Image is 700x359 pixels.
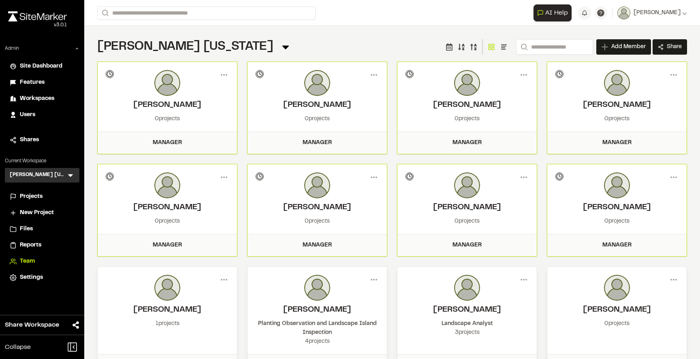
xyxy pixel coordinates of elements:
p: Admin [5,45,19,52]
div: 1 projects [106,319,229,328]
a: New Project [10,208,75,217]
span: Share [667,43,682,51]
h2: Nolen Engelmeyer [106,304,229,316]
div: Manager [402,241,532,250]
h2: Matthew Ontiveros [106,202,229,214]
div: Invitation Pending... [555,172,563,181]
h2: Jack Earney [555,202,679,214]
span: Shares [20,136,39,144]
div: 0 projects [555,217,679,226]
a: Team [10,257,75,266]
span: [PERSON_NAME] [634,8,681,17]
span: Files [20,225,33,234]
span: Features [20,78,45,87]
a: Reports [10,241,75,250]
h2: Triston Mckeehan [555,99,679,111]
span: Collapse [5,342,31,352]
img: photo [304,275,330,301]
img: photo [454,275,480,301]
div: 0 projects [555,319,679,328]
a: Users [10,110,75,119]
h2: Tyrone Morton [405,99,529,111]
span: Site Dashboard [20,62,62,71]
div: 0 projects [106,115,229,123]
img: photo [604,70,630,96]
button: Search [516,39,531,55]
a: Workspaces [10,94,75,103]
span: [PERSON_NAME] [US_STATE] [97,42,273,52]
div: Invitation Pending... [106,172,114,181]
img: photo [604,275,630,301]
div: Manager [252,138,382,147]
span: New Project [20,208,54,217]
a: Shares [10,136,75,144]
a: Site Dashboard [10,62,75,71]
img: photo [454,172,480,198]
p: Current Workspace [5,157,79,165]
a: Features [10,78,75,87]
div: 4 projects [256,337,379,346]
span: Team [20,257,35,266]
span: Projects [20,192,43,201]
h2: Paitlyn Anderton [405,304,529,316]
div: Oh geez...please don't... [8,21,67,29]
a: Projects [10,192,75,201]
div: Invitation Pending... [256,172,264,181]
span: Settings [20,273,43,282]
div: Manager [102,138,232,147]
div: 0 projects [555,115,679,123]
div: Invitation Pending... [405,70,414,78]
img: rebrand.png [8,11,67,21]
button: [PERSON_NAME] [617,6,687,19]
img: photo [154,172,180,198]
span: AI Help [545,8,568,18]
div: Invitation Pending... [555,70,563,78]
div: Invitation Pending... [405,172,414,181]
div: Invitation Pending... [256,70,264,78]
img: User [617,6,630,19]
div: 0 projects [256,115,379,123]
div: Landscape Analyst [405,319,529,328]
div: Manager [552,138,682,147]
div: 0 projects [405,217,529,226]
div: Manager [552,241,682,250]
span: Users [20,110,35,119]
img: photo [454,70,480,96]
div: Invitation Pending... [106,70,114,78]
div: 3 projects [405,328,529,337]
span: Add Member [611,43,646,51]
h2: James Alpers [405,202,529,214]
img: photo [304,70,330,96]
a: Files [10,225,75,234]
div: 0 projects [106,217,229,226]
div: Planting Observation and Landscape Island Inspection [256,319,379,337]
h2: Reynold Allard [555,304,679,316]
h2: Matthew Fontaine [256,202,379,214]
div: Manager [252,241,382,250]
span: Workspaces [20,94,54,103]
button: Open AI Assistant [534,4,572,21]
span: Share Workspace [5,320,59,330]
div: 0 projects [405,115,529,123]
a: Settings [10,273,75,282]
img: photo [154,275,180,301]
button: Search [97,6,112,20]
div: 0 projects [256,217,379,226]
h3: [PERSON_NAME] [US_STATE] [10,171,66,179]
h2: Connor Manley [106,99,229,111]
h2: Brandon Mckinney [256,304,379,316]
img: photo [154,70,180,96]
div: Manager [102,241,232,250]
span: Reports [20,241,41,250]
div: Manager [402,138,532,147]
h2: Edna Rotich [256,99,379,111]
img: photo [304,172,330,198]
img: photo [604,172,630,198]
div: Open AI Assistant [534,4,575,21]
